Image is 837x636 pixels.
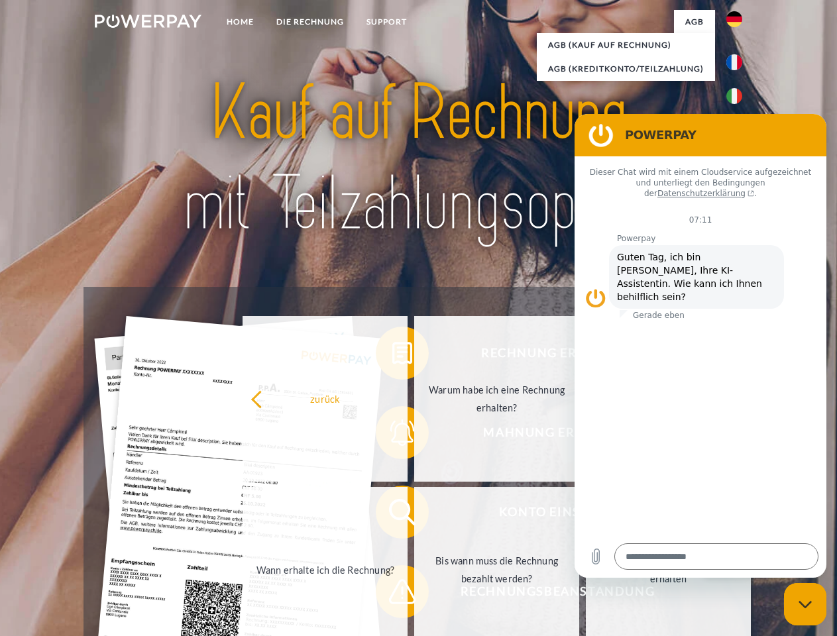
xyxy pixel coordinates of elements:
[784,583,826,625] iframe: Schaltfläche zum Öffnen des Messaging-Fensters; Konversation läuft
[127,64,710,254] img: title-powerpay_de.svg
[251,560,400,578] div: Wann erhalte ich die Rechnung?
[537,33,715,57] a: AGB (Kauf auf Rechnung)
[422,381,571,417] div: Warum habe ich eine Rechnung erhalten?
[251,390,400,407] div: zurück
[674,10,715,34] a: agb
[265,10,355,34] a: DIE RECHNUNG
[726,54,742,70] img: fr
[726,11,742,27] img: de
[537,57,715,81] a: AGB (Kreditkonto/Teilzahlung)
[355,10,418,34] a: SUPPORT
[215,10,265,34] a: Home
[422,552,571,588] div: Bis wann muss die Rechnung bezahlt werden?
[726,88,742,104] img: it
[95,15,201,28] img: logo-powerpay-white.svg
[575,114,826,578] iframe: Messaging-Fenster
